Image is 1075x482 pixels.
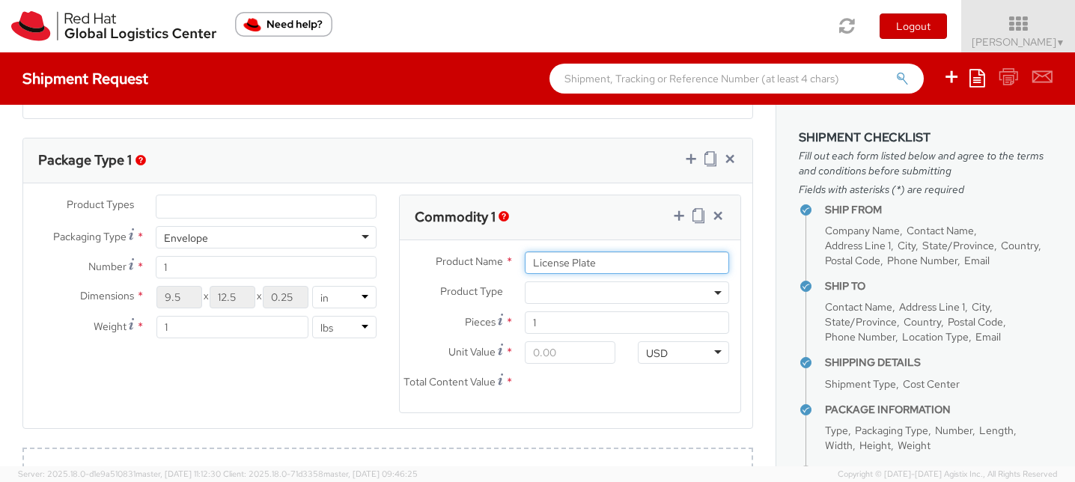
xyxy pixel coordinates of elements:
span: City [972,300,990,314]
span: State/Province [922,239,994,252]
span: Contact Name [825,300,892,314]
span: Type [825,424,848,437]
span: Contact Name [907,224,974,237]
span: Country [1001,239,1038,252]
h4: Shipment Request [22,70,148,87]
span: Phone Number [825,330,895,344]
span: Dimensions [80,289,134,302]
span: master, [DATE] 09:46:25 [323,469,418,479]
span: City [898,239,916,252]
span: Shipment Type [825,377,896,391]
img: rh-logistics-00dfa346123c4ec078e1.svg [11,11,216,41]
span: Country [904,315,941,329]
span: Address Line 1 [899,300,965,314]
input: 0.00 [525,341,616,364]
span: [PERSON_NAME] [972,35,1065,49]
span: Address Line 1 [825,239,891,252]
h4: Package Information [825,404,1053,415]
span: Server: 2025.18.0-d1e9a510831 [18,469,221,479]
span: Postal Code [825,254,880,267]
h4: Ship To [825,281,1053,292]
span: Fill out each form listed below and agree to the terms and conditions before submitting [799,148,1053,178]
h4: Ship From [825,204,1053,216]
h3: Package Type 1 [38,153,132,168]
button: Need help? [235,12,332,37]
span: Number [935,424,972,437]
span: Product Name [436,254,503,268]
span: Product Type [440,284,503,298]
span: Cost Center [903,377,960,391]
span: Height [859,439,891,452]
span: Phone Number [887,254,957,267]
span: Fields with asterisks (*) are required [799,182,1053,197]
span: master, [DATE] 11:12:30 [135,469,221,479]
span: Product Types [67,198,134,211]
input: Width [210,286,255,308]
span: ▼ [1056,37,1065,49]
span: Packaging Type [53,230,127,243]
div: USD [646,346,668,361]
span: Total Content Value [403,375,496,388]
button: Logout [880,13,947,39]
span: Client: 2025.18.0-71d3358 [223,469,418,479]
span: Packaging Type [855,424,928,437]
span: Unit Value [448,345,496,359]
h3: Commodity 1 [415,210,496,225]
span: X [255,286,263,308]
span: Email [964,254,990,267]
span: Pieces [465,315,496,329]
span: Copyright © [DATE]-[DATE] Agistix Inc., All Rights Reserved [838,469,1057,481]
span: Weight [94,320,127,333]
span: Email [975,330,1001,344]
span: Width [825,439,853,452]
span: Length [979,424,1014,437]
span: Weight [898,439,931,452]
span: State/Province [825,315,897,329]
span: Postal Code [948,315,1003,329]
div: Envelope [164,231,208,245]
h4: Shipping Details [825,357,1053,368]
h3: Shipment Checklist [799,131,1053,144]
input: Height [263,286,308,308]
span: X [202,286,210,308]
input: Length [156,286,202,308]
span: Company Name [825,224,900,237]
span: Number [88,260,127,273]
input: Shipment, Tracking or Reference Number (at least 4 chars) [549,64,924,94]
span: Location Type [902,330,969,344]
